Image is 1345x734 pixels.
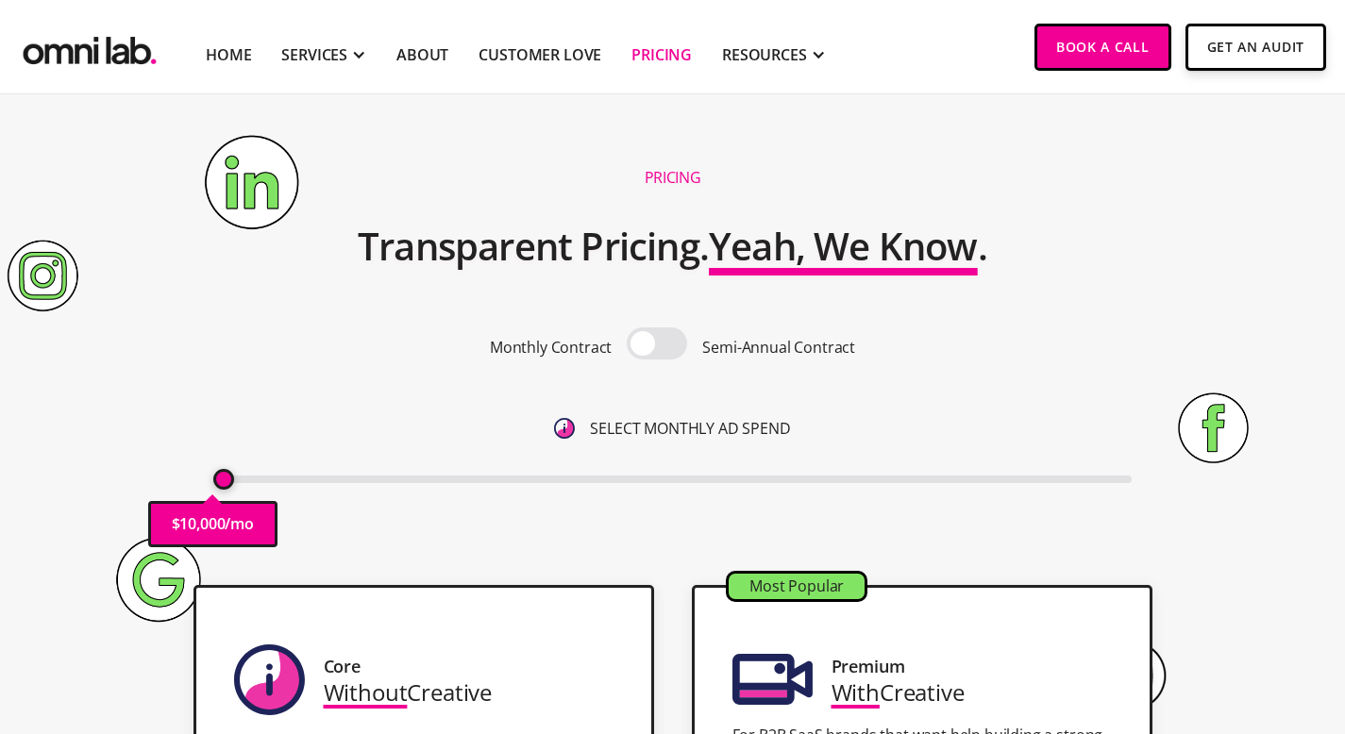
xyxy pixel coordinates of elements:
img: 6410812402e99d19b372aa32_omni-nav-info.svg [554,418,575,439]
div: SERVICES [281,43,347,66]
div: Core [324,654,361,679]
h2: Transparent Pricing. . [358,212,987,280]
a: home [19,24,160,70]
p: SELECT MONTHLY AD SPEND [590,416,790,442]
p: Semi-Annual Contract [702,335,855,360]
img: Omni Lab: B2B SaaS Demand Generation Agency [19,24,160,70]
div: RESOURCES [722,43,807,66]
a: Get An Audit [1185,24,1326,71]
span: Without [324,676,408,708]
a: Customer Love [479,43,601,66]
p: /mo [225,511,254,537]
div: Creative [832,679,965,705]
p: Monthly Contract [490,335,612,360]
iframe: Chat Widget [1005,515,1345,734]
a: Book a Call [1034,24,1171,71]
div: Premium [832,654,905,679]
span: Yeah, We Know [709,220,978,272]
div: Widget de chat [1005,515,1345,734]
span: With [832,676,880,708]
div: Creative [324,679,493,705]
a: Home [206,43,251,66]
div: Most Popular [729,574,865,599]
p: $ [172,511,180,537]
p: 10,000 [179,511,225,537]
a: Pricing [631,43,692,66]
a: About [396,43,448,66]
h1: Pricing [645,168,701,188]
